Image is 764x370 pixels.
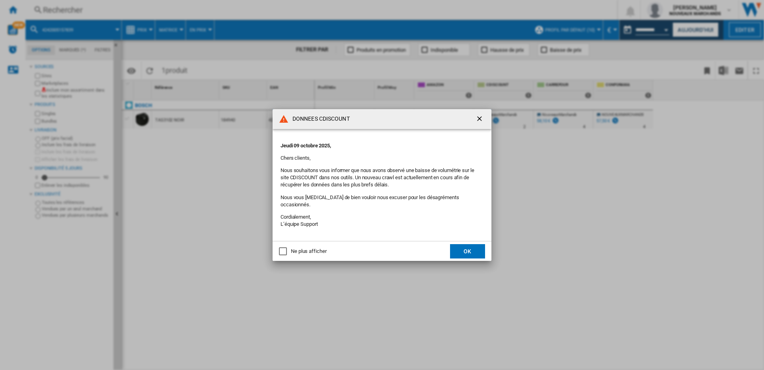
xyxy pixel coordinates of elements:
[472,111,488,127] button: getI18NText('BUTTONS.CLOSE_DIALOG')
[476,115,485,124] ng-md-icon: getI18NText('BUTTONS.CLOSE_DIALOG')
[279,248,326,255] md-checkbox: Ne plus afficher
[281,194,483,208] p: Nous vous [MEDICAL_DATA] de bien vouloir nous excuser pour les désagréments occasionnés.
[288,115,350,123] h4: DONNEES CDISCOUNT
[291,248,326,255] div: Ne plus afficher
[281,213,483,228] p: Cordialement, L’équipe Support
[281,155,483,162] p: Chers clients,
[450,244,485,258] button: OK
[273,109,491,261] md-dialog: DONNEES CDISCOUNT ...
[281,143,331,149] strong: Jeudi 09 octobre 2025,
[281,167,483,189] p: Nous souhaitons vous informer que nous avons observé une baisse de volumétrie sur le site CDISCOU...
